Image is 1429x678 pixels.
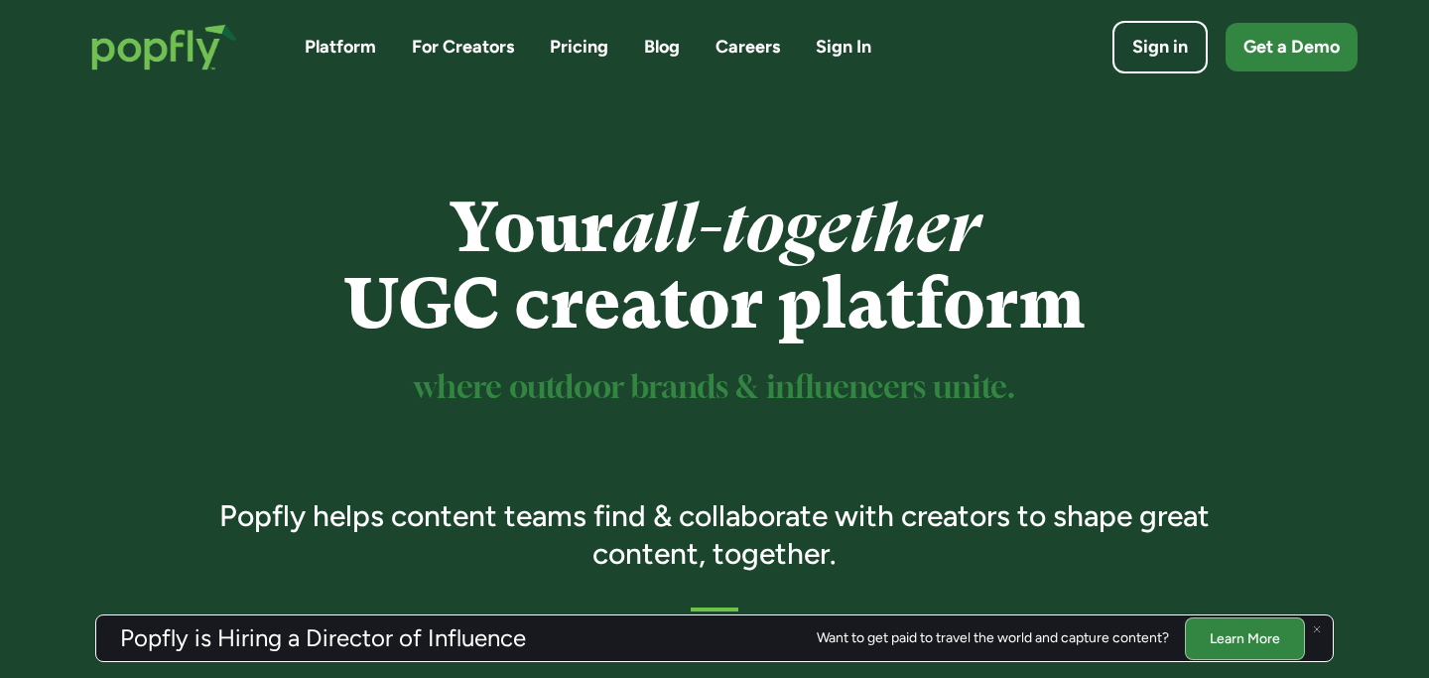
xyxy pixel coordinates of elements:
[550,35,608,60] a: Pricing
[1112,21,1208,73] a: Sign in
[613,188,979,268] em: all-together
[1243,35,1340,60] div: Get a Demo
[1226,23,1358,71] a: Get a Demo
[816,35,871,60] a: Sign In
[192,190,1238,342] h1: Your UGC creator platform
[817,630,1169,646] div: Want to get paid to travel the world and capture content?
[412,35,514,60] a: For Creators
[414,373,1015,404] sup: where outdoor brands & influencers unite.
[1132,35,1188,60] div: Sign in
[715,35,780,60] a: Careers
[1185,616,1305,659] a: Learn More
[192,497,1238,572] h3: Popfly helps content teams find & collaborate with creators to shape great content, together.
[644,35,680,60] a: Blog
[71,4,257,90] a: home
[305,35,376,60] a: Platform
[120,626,526,650] h3: Popfly is Hiring a Director of Influence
